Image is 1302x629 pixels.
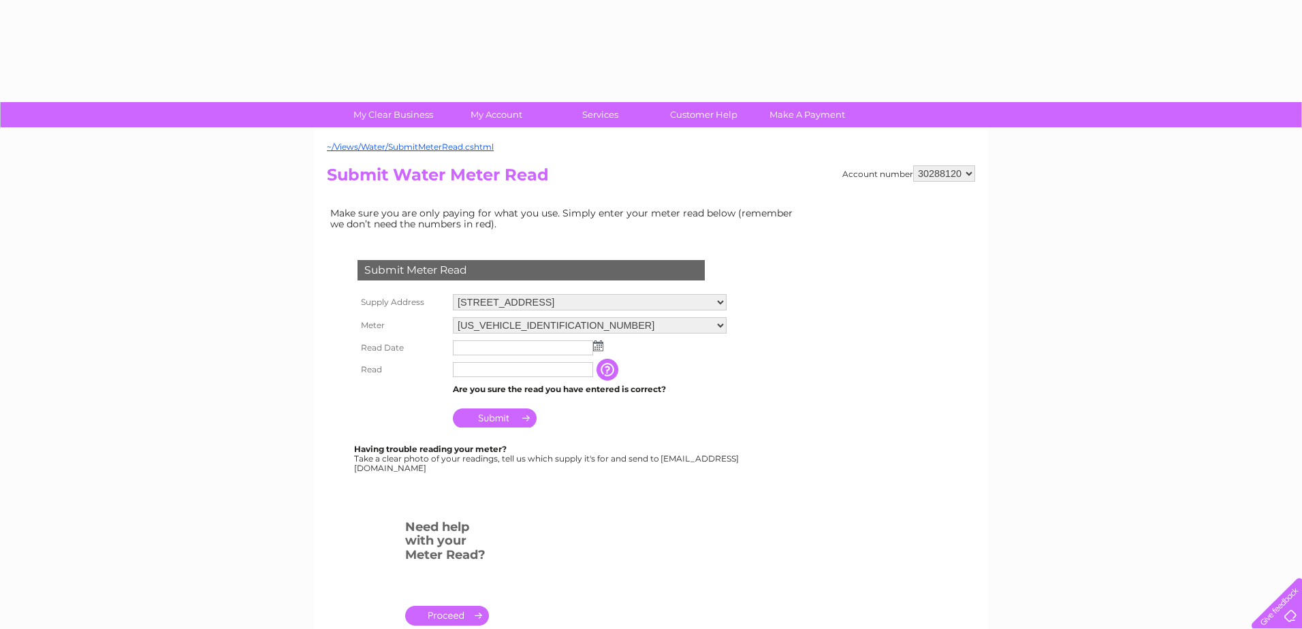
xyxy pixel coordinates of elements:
b: Having trouble reading your meter? [354,444,507,454]
div: Submit Meter Read [358,260,705,280]
div: Take a clear photo of your readings, tell us which supply it's for and send to [EMAIL_ADDRESS][DO... [354,445,741,472]
th: Supply Address [354,291,449,314]
input: Information [597,359,621,381]
img: ... [593,340,603,351]
td: Make sure you are only paying for what you use. Simply enter your meter read below (remember we d... [327,204,804,233]
a: My Account [441,102,553,127]
td: Are you sure the read you have entered is correct? [449,381,730,398]
div: Account number [842,165,975,182]
a: ~/Views/Water/SubmitMeterRead.cshtml [327,142,494,152]
a: . [405,606,489,626]
h2: Submit Water Meter Read [327,165,975,191]
h3: Need help with your Meter Read? [405,517,489,569]
th: Meter [354,314,449,337]
a: My Clear Business [337,102,449,127]
input: Submit [453,408,537,428]
a: Customer Help [648,102,760,127]
a: Services [544,102,656,127]
a: Make A Payment [751,102,863,127]
th: Read [354,359,449,381]
th: Read Date [354,337,449,359]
